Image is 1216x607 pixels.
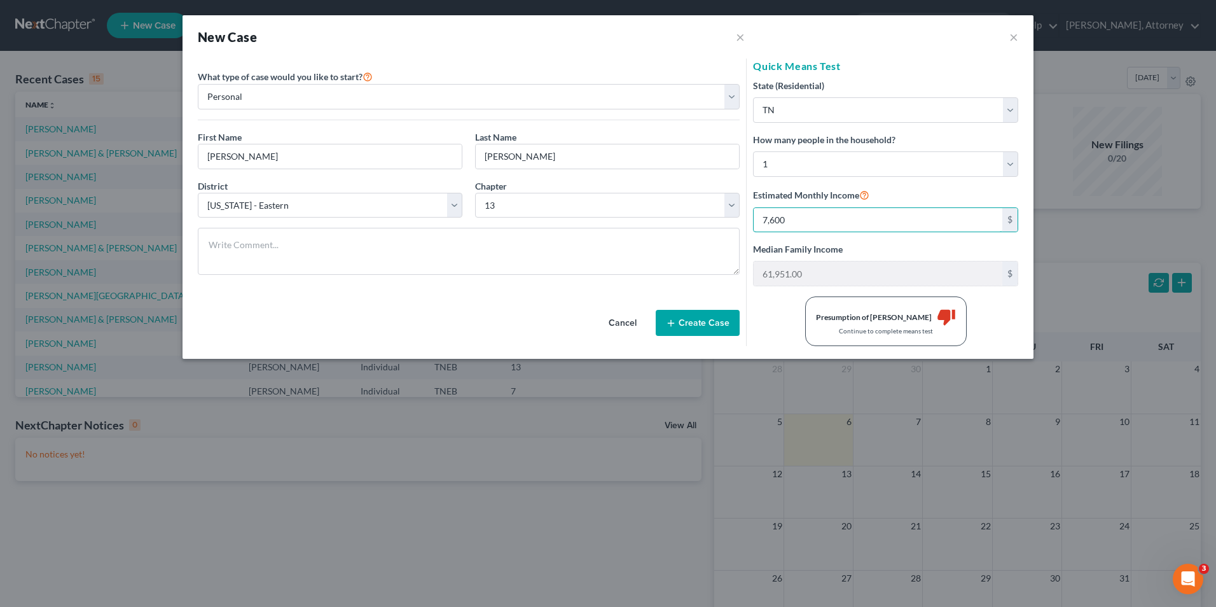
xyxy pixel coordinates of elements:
[595,310,651,336] button: Cancel
[753,133,895,146] label: How many people in the household?
[816,326,956,335] div: Continue to complete means test
[1173,564,1203,594] iframe: Intercom live chat
[198,29,257,45] strong: New Case
[475,132,516,143] span: Last Name
[736,28,745,46] button: ×
[198,144,462,169] input: Enter First Name
[1002,262,1018,286] div: $
[754,262,1002,286] input: 0.00
[753,242,843,256] label: Median Family Income
[754,208,1002,232] input: 0.00
[475,181,507,192] span: Chapter
[1199,564,1209,574] span: 3
[198,132,242,143] span: First Name
[1009,29,1018,45] button: ×
[753,187,869,202] label: Estimated Monthly Income
[753,59,1018,74] h5: Quick Means Test
[476,144,739,169] input: Enter Last Name
[656,310,740,337] button: Create Case
[198,181,228,192] span: District
[816,312,932,323] div: Presumption of [PERSON_NAME]
[198,69,373,84] label: What type of case would you like to start?
[1002,208,1018,232] div: $
[753,80,824,91] span: State (Residential)
[937,307,956,326] i: thumb_down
